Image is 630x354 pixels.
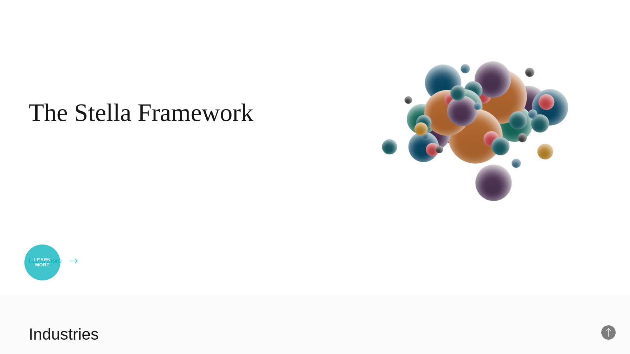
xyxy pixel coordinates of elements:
[29,256,78,266] a: Learn more
[29,98,253,127] h2: The Stella Framework
[368,10,590,244] img: D-ABout-Stella-Framework-620x650-1.png
[29,323,99,345] h2: Industries
[601,325,616,340] button: Back to Top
